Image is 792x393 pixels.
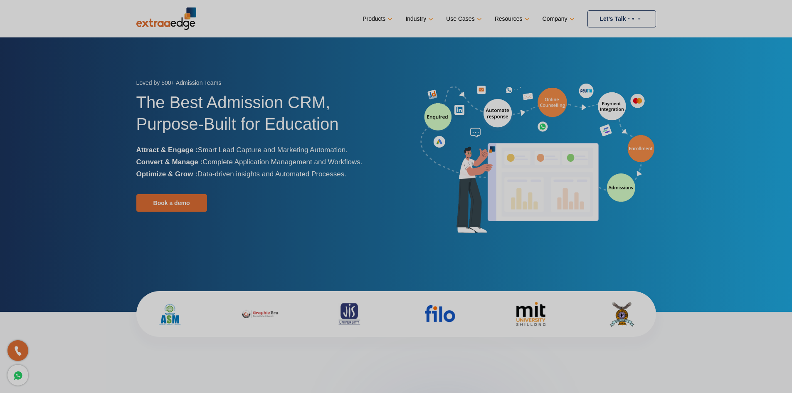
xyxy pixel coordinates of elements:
a: Industry [405,13,432,25]
span: Data-driven insights and Automated Processes. [197,170,346,178]
span: Complete Application Management and Workflows. [202,158,362,166]
a: Use Cases [446,13,480,25]
b: Attract & Engage : [136,146,198,154]
a: Company [543,13,573,25]
a: Let’s Talk [587,10,656,27]
b: Convert & Manage : [136,158,203,166]
span: Smart Lead Capture and Marketing Automation. [198,146,348,154]
h1: The Best Admission CRM, Purpose-Built for Education [136,91,390,144]
a: Resources [495,13,528,25]
a: Products [363,13,391,25]
img: admission-software-home-page-header [419,82,656,237]
div: Loved by 500+ Admission Teams [136,77,390,91]
b: Optimize & Grow : [136,170,197,178]
a: Book a demo [136,194,207,212]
